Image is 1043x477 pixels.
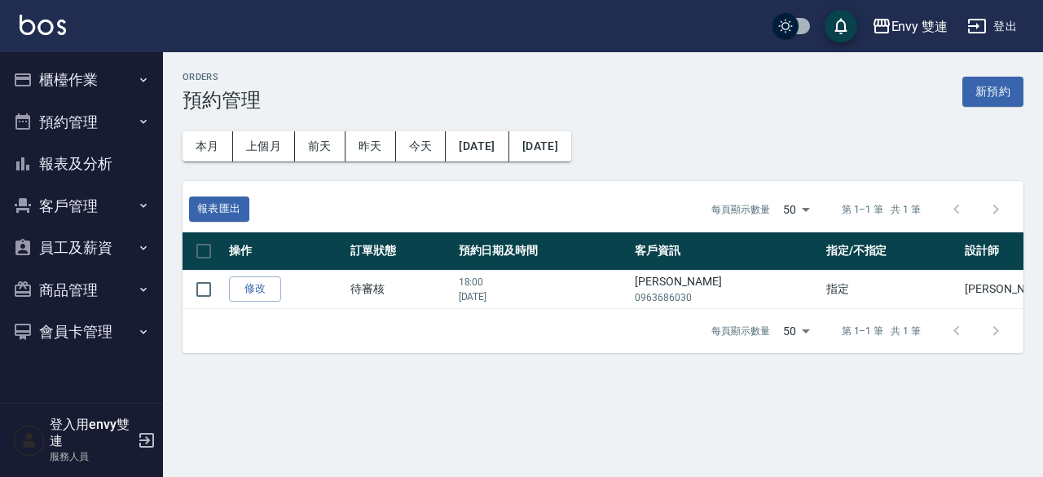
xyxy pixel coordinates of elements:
h5: 登入用envy雙連 [50,417,133,449]
p: 第 1–1 筆 共 1 筆 [842,324,921,338]
td: [PERSON_NAME] [631,270,821,308]
div: 50 [777,309,816,353]
button: 報表匯出 [189,197,249,222]
button: 本月 [183,131,233,161]
button: 登出 [961,11,1023,42]
button: 預約管理 [7,101,156,144]
p: 18:00 [459,275,627,289]
div: Envy 雙連 [891,16,948,37]
div: 50 [777,188,816,232]
button: 櫃檯作業 [7,59,156,101]
img: Logo [20,15,66,35]
p: 每頁顯示數量 [711,324,770,338]
th: 預約日期及時間 [455,232,632,271]
a: 新預約 [962,83,1023,99]
button: 今天 [396,131,447,161]
button: 員工及薪資 [7,227,156,269]
a: 修改 [229,276,281,302]
button: save [825,10,857,42]
button: 會員卡管理 [7,311,156,353]
td: 待審核 [346,270,455,308]
th: 指定/不指定 [822,232,962,271]
td: 指定 [822,270,962,308]
button: [DATE] [509,131,571,161]
th: 客戶資訊 [631,232,821,271]
th: 訂單狀態 [346,232,455,271]
p: [DATE] [459,289,627,304]
p: 第 1–1 筆 共 1 筆 [842,202,921,217]
button: 昨天 [345,131,396,161]
th: 操作 [225,232,346,271]
button: 商品管理 [7,269,156,311]
button: 前天 [295,131,345,161]
img: Person [13,424,46,457]
button: 報表及分析 [7,143,156,185]
button: 上個月 [233,131,295,161]
h3: 預約管理 [183,89,261,112]
button: 新預約 [962,77,1023,107]
button: [DATE] [446,131,508,161]
p: 0963686030 [635,290,817,305]
p: 每頁顯示數量 [711,202,770,217]
h2: Orders [183,72,261,82]
button: Envy 雙連 [865,10,955,43]
button: 客戶管理 [7,185,156,227]
p: 服務人員 [50,449,133,464]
